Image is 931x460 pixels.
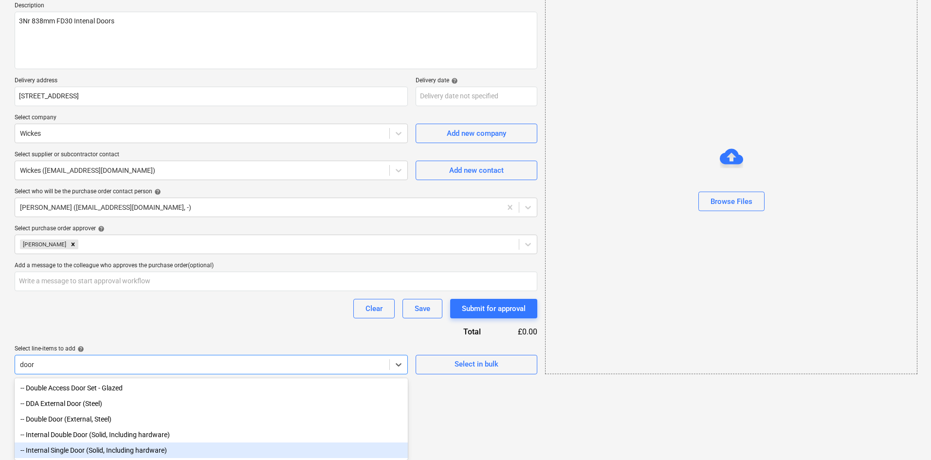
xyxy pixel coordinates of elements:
button: Submit for approval [450,299,537,318]
p: Description [15,2,537,12]
input: Write a message to start approval workflow [15,272,537,291]
div: Total [411,326,496,337]
div: Select in bulk [455,358,498,370]
p: Delivery address [15,77,408,87]
button: Add new contact [416,161,537,180]
div: -- Internal Double Door (Solid, Including hardware) [15,427,408,442]
button: Save [402,299,442,318]
span: help [75,346,84,352]
div: Remove Aidan Munro [68,239,78,249]
div: Browse Files [711,195,752,207]
button: Select in bulk [416,355,537,374]
div: Select who will be the purchase order contact person [15,188,537,196]
p: Select supplier or subcontractor contact [15,151,408,161]
div: Clear [365,302,383,315]
div: -- DDA External Door (Steel) [15,396,408,411]
div: -- Double Door (External, Steel) [15,411,408,427]
button: Add new company [416,124,537,143]
p: Select company [15,114,408,124]
div: £0.00 [496,326,537,337]
div: [PERSON_NAME] [20,239,68,249]
textarea: 3Nr 838mm FD30 Intenal Doors [15,12,537,69]
div: Select purchase order approver [15,225,537,233]
div: Select line-items to add [15,345,408,353]
input: Delivery address [15,87,408,106]
div: Add new contact [449,164,504,177]
div: -- Internal Single Door (Solid, Including hardware) [15,442,408,458]
span: help [449,77,458,84]
div: Add a message to the colleague who approves the purchase order (optional) [15,262,537,270]
div: Submit for approval [462,302,526,315]
div: -- Double Access Door Set - Glazed [15,380,408,396]
button: Browse Files [698,192,765,211]
iframe: Chat Widget [882,413,931,460]
span: help [96,225,105,232]
div: Save [415,302,430,315]
input: Delivery date not specified [416,87,537,106]
button: Clear [353,299,395,318]
div: Add new company [447,127,506,140]
span: help [152,188,161,195]
div: Delivery date [416,77,537,85]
